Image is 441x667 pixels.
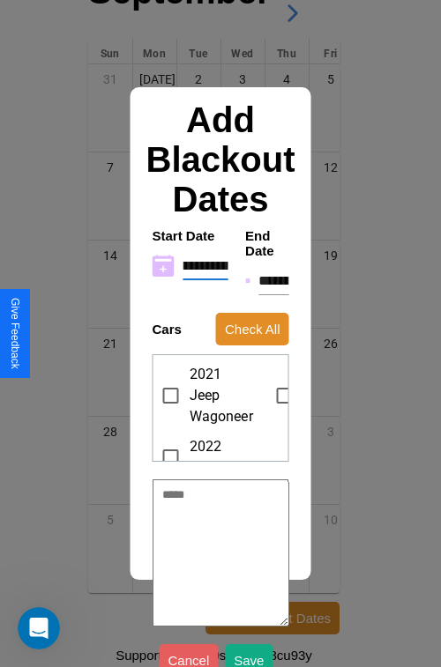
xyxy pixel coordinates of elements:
h2: Add Blackout Dates [144,100,298,219]
button: Check All [216,313,289,345]
h4: Start Date [153,228,228,243]
span: 2022 BMW L7 [190,436,253,478]
h4: End Date [245,228,288,258]
h4: Cars [153,322,182,337]
span: 2021 Jeep Wagoneer [190,364,253,427]
div: Give Feedback [9,298,21,369]
iframe: Intercom live chat [18,607,60,649]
